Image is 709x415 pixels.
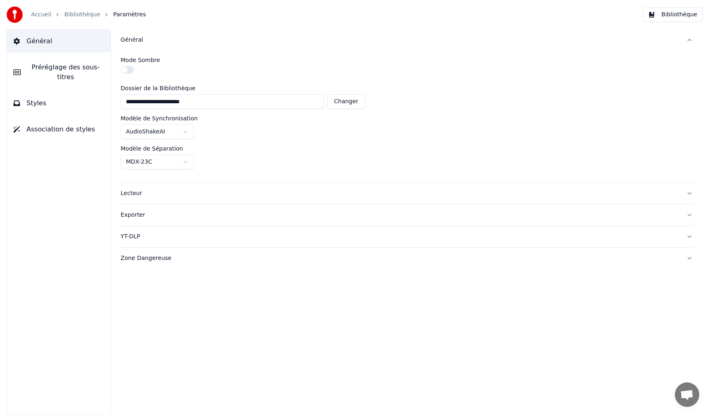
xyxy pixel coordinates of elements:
[675,382,699,407] a: Ouvrir le chat
[327,94,365,109] button: Changer
[121,85,365,91] label: Dossier de la Bibliothèque
[121,29,693,51] button: Général
[121,248,693,269] button: Zone Dangereuse
[121,211,680,219] div: Exporter
[121,115,198,121] label: Modèle de Synchronisation
[121,204,693,226] button: Exporter
[31,11,146,19] nav: breadcrumb
[121,189,680,198] div: Lecteur
[26,124,95,134] span: Association de styles
[7,56,110,89] button: Préréglage des sous-titres
[7,118,110,141] button: Association de styles
[113,11,146,19] span: Paramètres
[121,36,680,44] div: Général
[26,36,52,46] span: Général
[121,233,680,241] div: YT-DLP
[643,7,702,22] button: Bibliothèque
[7,30,110,53] button: Général
[121,51,693,182] div: Général
[64,11,100,19] a: Bibliothèque
[121,254,680,262] div: Zone Dangereuse
[7,92,110,115] button: Styles
[121,57,160,63] label: Mode Sombre
[121,183,693,204] button: Lecteur
[26,98,46,108] span: Styles
[27,62,104,82] span: Préréglage des sous-titres
[121,226,693,247] button: YT-DLP
[7,7,23,23] img: youka
[121,146,183,151] label: Modèle de Séparation
[31,11,51,19] a: Accueil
